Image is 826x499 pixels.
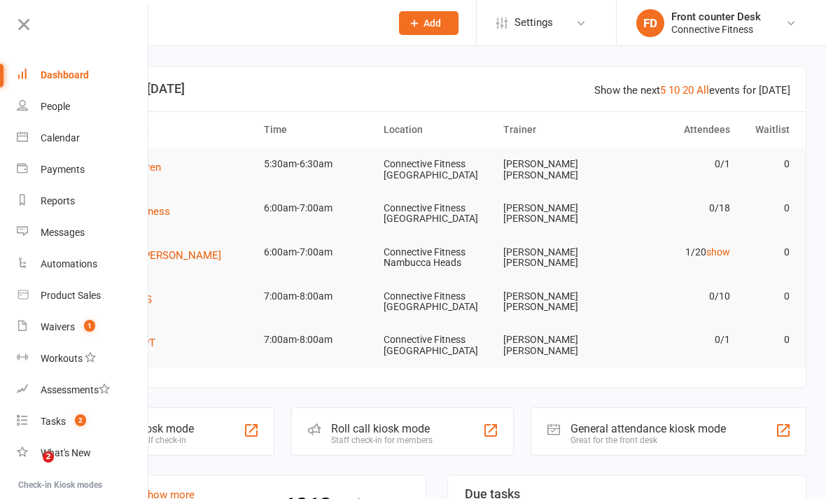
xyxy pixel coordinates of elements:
[17,374,149,406] a: Assessments
[736,236,797,269] td: 0
[594,82,790,99] div: Show the next events for [DATE]
[84,320,95,332] span: 1
[41,384,110,395] div: Assessments
[736,112,797,148] th: Waitlist
[17,248,149,280] a: Automations
[41,258,97,269] div: Automations
[17,311,149,343] a: Waivers 1
[41,227,85,238] div: Messages
[17,154,149,185] a: Payments
[736,148,797,181] td: 0
[17,343,149,374] a: Workouts
[84,249,221,262] span: Boxing with [PERSON_NAME]
[41,164,85,175] div: Payments
[41,321,75,332] div: Waivers
[399,11,458,35] button: Add
[497,192,617,236] td: [PERSON_NAME] [PERSON_NAME]
[17,59,149,91] a: Dashboard
[497,236,617,280] td: [PERSON_NAME] [PERSON_NAME]
[258,112,377,148] th: Time
[377,323,497,367] td: Connective Fitness [GEOGRAPHIC_DATA]
[258,236,377,269] td: 6:00am-7:00am
[617,112,736,148] th: Attendees
[377,192,497,236] td: Connective Fitness [GEOGRAPHIC_DATA]
[570,435,726,445] div: Great for the front desk
[377,148,497,192] td: Connective Fitness [GEOGRAPHIC_DATA]
[84,247,231,264] button: Boxing with [PERSON_NAME]
[14,451,48,485] iframe: Intercom live chat
[617,148,736,181] td: 0/1
[258,148,377,181] td: 5:30am-6:30am
[258,192,377,225] td: 6:00am-7:00am
[617,192,736,225] td: 0/18
[497,148,617,192] td: [PERSON_NAME] [PERSON_NAME]
[671,23,761,36] div: Connective Fitness
[617,323,736,356] td: 0/1
[41,132,80,143] div: Calendar
[617,236,736,269] td: 1/20
[736,192,797,225] td: 0
[17,217,149,248] a: Messages
[17,185,149,217] a: Reports
[75,414,86,426] span: 2
[660,84,666,97] a: 5
[497,112,617,148] th: Trainer
[706,246,730,258] a: show
[41,69,89,80] div: Dashboard
[41,101,70,112] div: People
[514,7,553,38] span: Settings
[497,280,617,324] td: [PERSON_NAME] [PERSON_NAME]
[41,195,75,206] div: Reports
[41,416,66,427] div: Tasks
[377,112,497,148] th: Location
[17,406,149,437] a: Tasks 2
[83,82,790,96] h3: Coming up [DATE]
[331,422,433,435] div: Roll call kiosk mode
[636,9,664,37] div: FD
[736,323,797,356] td: 0
[17,280,149,311] a: Product Sales
[41,290,101,301] div: Product Sales
[17,122,149,154] a: Calendar
[43,451,54,463] span: 2
[41,447,91,458] div: What's New
[41,353,83,364] div: Workouts
[696,84,709,97] a: All
[668,84,680,97] a: 10
[377,280,497,324] td: Connective Fitness [GEOGRAPHIC_DATA]
[570,422,726,435] div: General attendance kiosk mode
[258,323,377,356] td: 7:00am-8:00am
[107,422,194,435] div: Class kiosk mode
[83,13,381,33] input: Search...
[682,84,694,97] a: 20
[331,435,433,445] div: Staff check-in for members
[736,280,797,313] td: 0
[671,10,761,23] div: Front counter Desk
[497,323,617,367] td: [PERSON_NAME] [PERSON_NAME]
[617,280,736,313] td: 0/10
[377,236,497,280] td: Connective Fitness Nambucca Heads
[423,17,441,29] span: Add
[258,280,377,313] td: 7:00am-8:00am
[107,435,194,445] div: Member self check-in
[17,91,149,122] a: People
[78,112,258,148] th: Event/Booking
[17,437,149,469] a: What's New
